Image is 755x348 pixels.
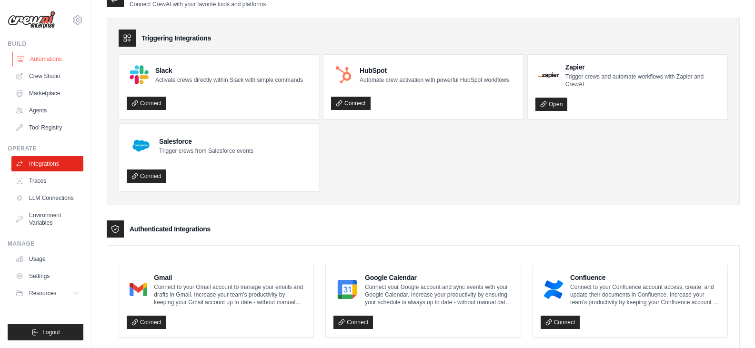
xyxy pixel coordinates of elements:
[12,51,84,67] a: Automations
[570,273,720,282] h4: Confluence
[11,120,83,135] a: Tool Registry
[11,286,83,301] button: Resources
[159,137,253,146] h4: Salesforce
[8,324,83,340] button: Logout
[8,11,55,29] img: Logo
[127,97,166,110] a: Connect
[127,316,166,329] a: Connect
[130,280,147,299] img: Gmail Logo
[11,190,83,206] a: LLM Connections
[11,251,83,267] a: Usage
[11,103,83,118] a: Agents
[333,316,373,329] a: Connect
[541,316,580,329] a: Connect
[11,208,83,230] a: Environment Variables
[130,224,211,234] h3: Authenticated Integrations
[155,76,303,84] p: Activate crews directly within Slack with simple commands
[11,86,83,101] a: Marketplace
[130,134,152,157] img: Salesforce Logo
[130,65,149,84] img: Slack Logo
[130,0,266,8] p: Connect CrewAI with your favorite tools and platforms
[365,283,513,306] p: Connect your Google account and sync events with your Google Calendar. Increase your productivity...
[565,73,720,88] p: Trigger crews and automate workflows with Zapier and CrewAI
[155,66,303,75] h4: Slack
[11,156,83,171] a: Integrations
[11,268,83,284] a: Settings
[365,273,513,282] h4: Google Calendar
[154,273,306,282] h4: Gmail
[544,280,564,299] img: Confluence Logo
[11,173,83,189] a: Traces
[8,40,83,48] div: Build
[535,98,567,111] a: Open
[336,280,358,299] img: Google Calendar Logo
[570,283,720,306] p: Connect to your Confluence account access, create, and update their documents in Confluence. Incr...
[11,69,83,84] a: Crew Studio
[360,76,509,84] p: Automate crew activation with powerful HubSpot workflows
[42,328,60,336] span: Logout
[29,289,56,297] span: Resources
[331,97,371,110] a: Connect
[154,283,306,306] p: Connect to your Gmail account to manage your emails and drafts in Gmail. Increase your team’s pro...
[8,145,83,152] div: Operate
[565,62,720,72] h4: Zapier
[159,147,253,155] p: Trigger crews from Salesforce events
[334,65,353,84] img: HubSpot Logo
[127,169,166,183] a: Connect
[538,72,559,78] img: Zapier Logo
[141,33,211,43] h3: Triggering Integrations
[360,66,509,75] h4: HubSpot
[8,240,83,248] div: Manage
